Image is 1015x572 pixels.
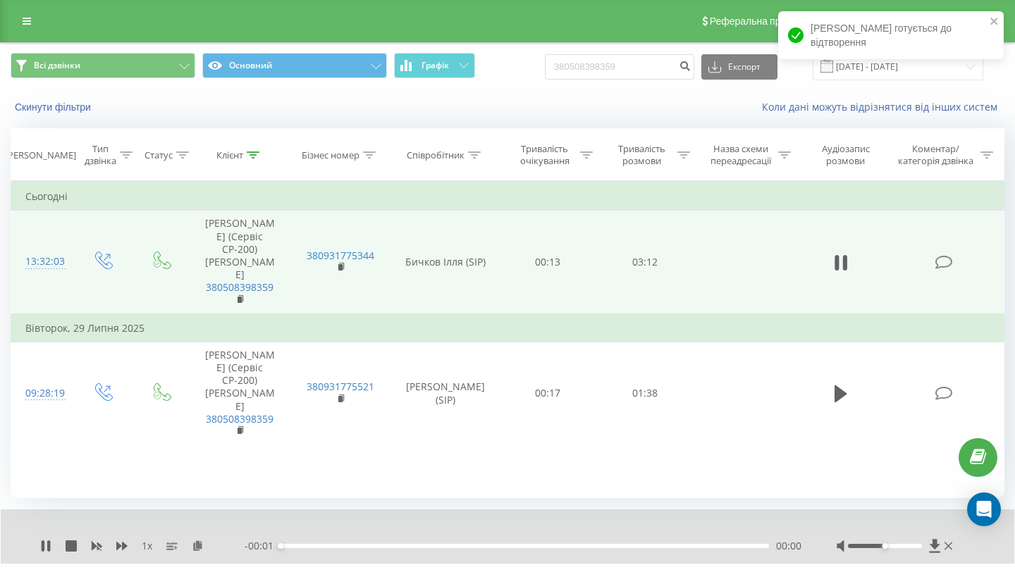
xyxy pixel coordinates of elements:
[407,149,465,161] div: Співробітник
[142,539,152,553] span: 1 x
[11,314,1004,342] td: Вівторок, 29 Липня 2025
[882,543,887,549] div: Accessibility label
[144,149,173,161] div: Статус
[762,100,1004,113] a: Коли дані можуть відрізнятися вiд інших систем
[894,143,977,167] div: Коментар/категорія дзвінка
[190,342,290,444] td: [PERSON_NAME] (Сервіс СР-200) [PERSON_NAME]
[706,143,775,167] div: Назва схеми переадресації
[807,143,884,167] div: Аудіозапис розмови
[307,249,374,262] a: 380931775344
[422,61,449,70] span: Графік
[278,543,283,549] div: Accessibility label
[206,280,273,294] a: 380508398359
[596,211,694,314] td: 03:12
[190,211,290,314] td: [PERSON_NAME] (Сервіс СР-200) [PERSON_NAME]
[701,54,777,80] button: Експорт
[500,342,597,444] td: 00:17
[245,539,281,553] span: - 00:01
[967,492,1001,526] div: Open Intercom Messenger
[85,143,116,167] div: Тип дзвінка
[25,380,59,407] div: 09:28:19
[202,53,387,78] button: Основний
[391,211,500,314] td: Бичков Ілля (SIP)
[545,54,694,80] input: Пошук за номером
[206,412,273,425] a: 380508398359
[11,101,98,113] button: Скинути фільтри
[391,342,500,444] td: [PERSON_NAME] (SIP)
[216,149,243,161] div: Клієнт
[990,15,999,29] button: close
[394,53,475,78] button: Графік
[302,149,359,161] div: Бізнес номер
[596,342,694,444] td: 01:38
[5,149,76,161] div: [PERSON_NAME]
[500,211,597,314] td: 00:13
[776,539,801,553] span: 00:00
[778,11,1004,59] div: [PERSON_NAME] готується до відтворення
[307,380,374,393] a: 380931775521
[34,60,80,71] span: Всі дзвінки
[11,53,195,78] button: Всі дзвінки
[25,248,59,275] div: 13:32:03
[512,143,577,167] div: Тривалість очікування
[11,182,1004,211] td: Сьогодні
[609,143,674,167] div: Тривалість розмови
[710,15,813,27] span: Реферальна програма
